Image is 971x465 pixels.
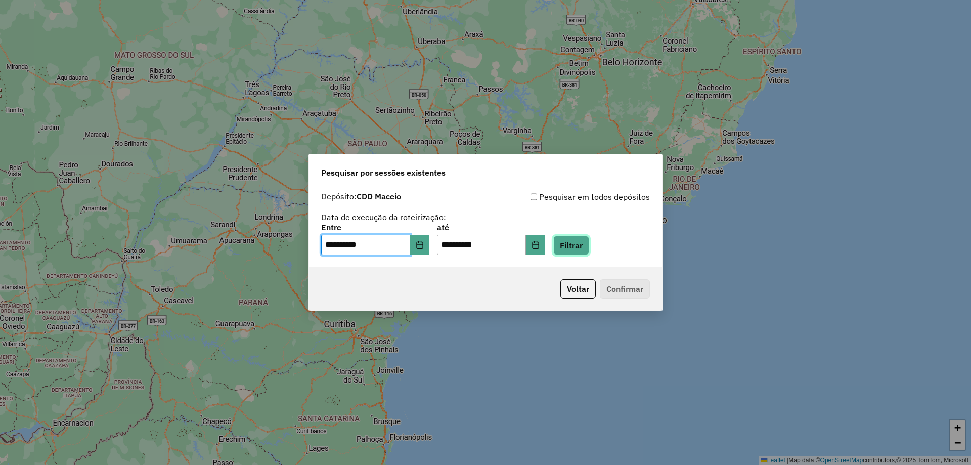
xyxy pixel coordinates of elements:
[553,236,589,255] button: Filtrar
[410,235,429,255] button: Choose Date
[485,191,650,203] div: Pesquisar em todos depósitos
[321,166,446,179] span: Pesquisar por sessões existentes
[321,211,446,223] label: Data de execução da roteirização:
[560,279,596,299] button: Voltar
[437,221,545,233] label: até
[321,190,401,202] label: Depósito:
[357,191,401,201] strong: CDD Maceio
[321,221,429,233] label: Entre
[526,235,545,255] button: Choose Date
